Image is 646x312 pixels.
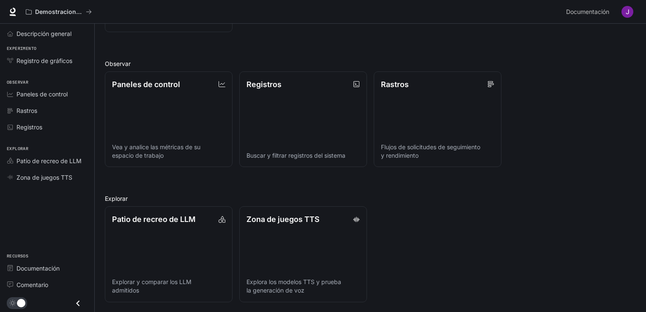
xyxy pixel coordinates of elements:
font: Rastros [381,80,409,89]
a: Patio de recreo de LLM [3,153,91,168]
button: Cerrar cajón [68,295,88,312]
font: Flujos de solicitudes de seguimiento y rendimiento [381,143,480,159]
font: Explora los modelos TTS y prueba la generación de voz [246,278,341,294]
font: Documentación [566,8,609,15]
a: Zona de juegos TTS [3,170,91,185]
a: Paneles de controlVea y analice las métricas de su espacio de trabajo [105,71,233,167]
font: Paneles de control [112,80,180,89]
a: Documentación [563,3,616,20]
a: RegistrosBuscar y filtrar registros del sistema [239,71,367,167]
font: Patio de recreo de LLM [16,157,82,164]
font: Experimento [7,46,36,51]
font: Registros [246,80,282,89]
font: Explorar [105,195,128,202]
a: Zona de juegos TTSExplora los modelos TTS y prueba la generación de voz [239,206,367,302]
font: Descripción general [16,30,71,37]
button: Avatar de usuario [619,3,636,20]
font: Buscar y filtrar registros del sistema [246,152,345,159]
font: Observar [7,79,28,85]
font: Observar [105,60,131,67]
font: Explorar y comparar los LLM admitidos [112,278,192,294]
font: Patio de recreo de LLM [112,215,195,224]
a: RastrosFlujos de solicitudes de seguimiento y rendimiento [374,71,501,167]
font: Paneles de control [16,90,68,98]
font: Zona de juegos TTS [16,174,72,181]
font: Recursos [7,253,28,259]
span: Alternar modo oscuro [17,298,25,307]
button: Todos los espacios de trabajo [22,3,96,20]
a: Registro de gráficos [3,53,91,68]
a: Descripción general [3,26,91,41]
a: Documentación [3,261,91,276]
font: Vea y analice las métricas de su espacio de trabajo [112,143,200,159]
a: Comentario [3,277,91,292]
font: Documentación [16,265,60,272]
font: Zona de juegos TTS [246,215,320,224]
font: Rastros [16,107,37,114]
font: Registros [16,123,42,131]
font: Explorar [7,146,28,151]
img: Avatar de usuario [621,6,633,18]
a: Rastros [3,103,91,118]
a: Registros [3,120,91,134]
font: Comentario [16,281,48,288]
font: Registro de gráficos [16,57,72,64]
a: Patio de recreo de LLMExplorar y comparar los LLM admitidos [105,206,233,302]
a: Paneles de control [3,87,91,101]
font: Demostraciones de IA en el mundo [35,8,137,15]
